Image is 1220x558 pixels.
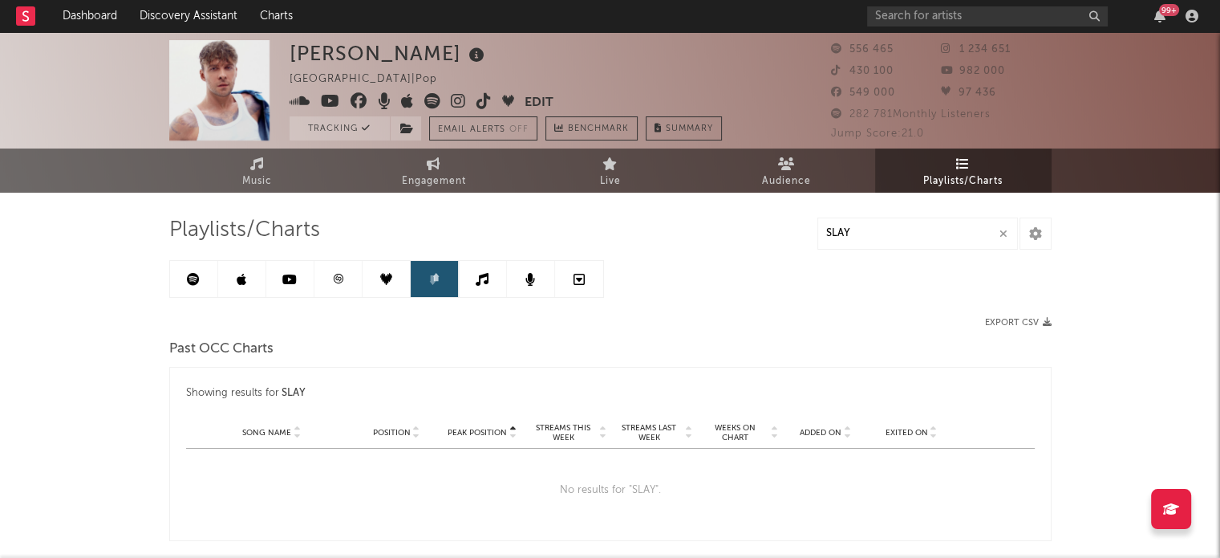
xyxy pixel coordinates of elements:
input: Search Playlists/Charts [817,218,1018,250]
span: Playlists/Charts [923,172,1003,191]
a: Benchmark [545,116,638,141]
a: Music [169,149,346,193]
button: Summary [646,116,722,141]
em: Off [509,125,529,134]
span: Streams This Week [529,423,598,442]
button: Edit [525,93,553,113]
div: [PERSON_NAME] [290,40,488,67]
span: Engagement [402,172,466,191]
span: 1 234 651 [941,44,1011,55]
span: Streams Last Week [615,423,683,442]
span: Music [242,172,272,191]
span: 430 100 [831,66,894,76]
button: 99+ [1154,10,1165,22]
button: Tracking [290,116,390,141]
span: Playlists/Charts [169,221,320,240]
div: SLAY [282,384,306,403]
span: Jump Score: 21.0 [831,128,924,139]
div: [GEOGRAPHIC_DATA] | Pop [290,70,456,89]
span: Summary [666,124,713,133]
a: Audience [699,149,875,193]
div: No results for " SLAY ". [186,449,1035,532]
span: Added On [800,428,841,438]
a: Live [522,149,699,193]
input: Search for artists [867,6,1108,26]
span: 282 781 Monthly Listeners [831,109,991,120]
div: Showing results for [186,384,1035,403]
span: Benchmark [568,120,629,139]
div: 99 + [1159,4,1179,16]
a: Playlists/Charts [875,149,1052,193]
button: Export CSV [985,318,1052,328]
span: 982 000 [941,66,1005,76]
span: Song Name [242,428,291,438]
a: Engagement [346,149,522,193]
span: Weeks on Chart [701,423,769,442]
span: 549 000 [831,88,895,98]
span: Live [600,172,621,191]
button: Email AlertsOff [429,116,537,141]
span: Exited On [886,428,928,438]
span: Position [373,428,411,438]
span: Peak Position [448,428,507,438]
span: Past OCC Charts [169,340,274,359]
span: 556 465 [831,44,894,55]
span: 97 436 [941,88,996,98]
span: Audience [762,172,811,191]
